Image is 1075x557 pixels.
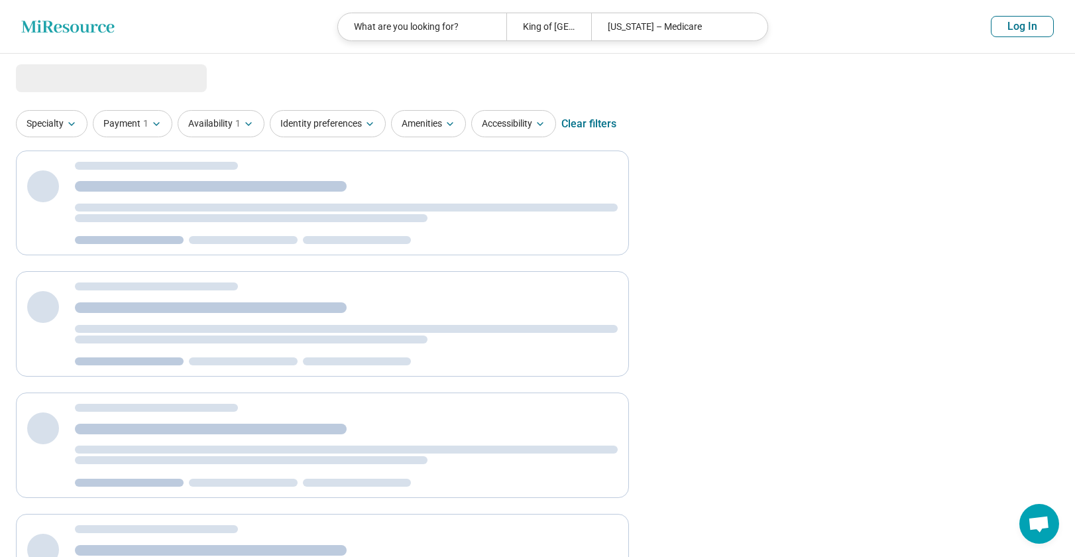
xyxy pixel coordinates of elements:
button: Specialty [16,110,87,137]
span: 1 [235,117,241,131]
span: Loading... [16,64,127,91]
div: Clear filters [561,108,616,140]
button: Identity preferences [270,110,386,137]
button: Availability1 [178,110,264,137]
div: King of [GEOGRAPHIC_DATA], [GEOGRAPHIC_DATA] [506,13,591,40]
button: Payment1 [93,110,172,137]
button: Accessibility [471,110,556,137]
button: Amenities [391,110,466,137]
div: [US_STATE] – Medicare [591,13,760,40]
div: What are you looking for? [338,13,506,40]
button: Log In [991,16,1054,37]
span: 1 [143,117,148,131]
div: Open chat [1019,504,1059,544]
